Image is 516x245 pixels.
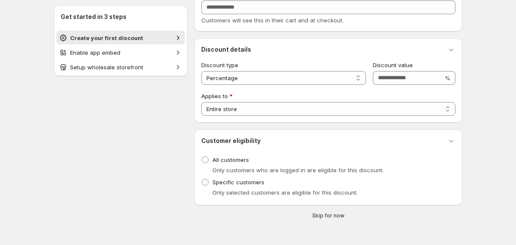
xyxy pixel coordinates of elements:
span: Customers will see this in their cart and at checkout. [201,17,344,24]
span: Specific customers [212,179,264,186]
span: Only selected customers are eligible for this discount. [212,189,358,196]
h2: Get started in 3 steps [61,12,181,21]
span: % [445,74,450,81]
button: Skip for now [191,211,466,221]
span: All customers [212,156,249,163]
span: Setup wholesale storefront [70,64,143,71]
span: Skip for now [312,212,344,219]
span: Discount value [373,62,413,68]
span: Applies to [201,93,228,99]
span: Create your first discount [70,34,143,41]
span: Enable app embed [70,49,120,56]
span: Discount type [201,62,238,68]
span: Only customers who are logged in are eligible for this discount. [212,167,384,174]
h3: Discount details [201,45,251,54]
h3: Customer eligibility [201,136,261,145]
